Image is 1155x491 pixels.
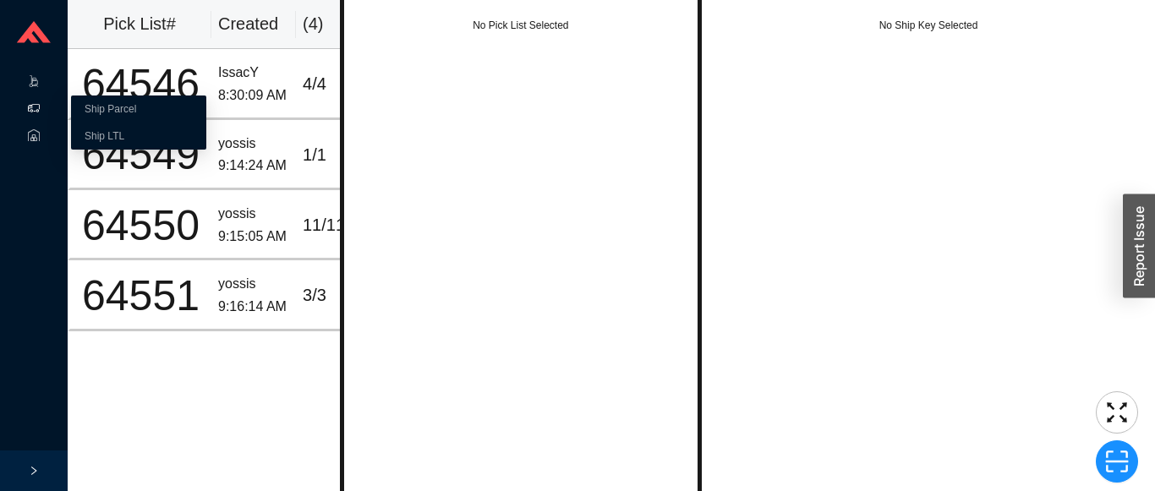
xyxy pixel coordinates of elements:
[218,62,289,85] div: IssacY
[85,103,136,115] a: Ship Parcel
[218,133,289,155] div: yossis
[702,17,1155,34] div: No Ship Key Selected
[303,10,357,38] div: ( 4 )
[85,130,124,142] a: Ship LTL
[1096,440,1138,483] button: scan
[303,70,354,98] div: 4 / 4
[218,296,289,319] div: 9:16:14 AM
[218,273,289,296] div: yossis
[218,203,289,226] div: yossis
[77,205,205,247] div: 64550
[1097,400,1137,425] span: fullscreen
[77,134,205,176] div: 64549
[303,281,354,309] div: 3 / 3
[303,141,354,169] div: 1 / 1
[218,226,289,248] div: 9:15:05 AM
[77,63,205,106] div: 64546
[1097,449,1137,474] span: scan
[218,155,289,177] div: 9:14:24 AM
[218,85,289,107] div: 8:30:09 AM
[77,275,205,317] div: 64551
[344,17,698,34] div: No Pick List Selected
[29,466,39,476] span: right
[303,211,354,239] div: 11 / 11
[1096,391,1138,434] button: fullscreen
